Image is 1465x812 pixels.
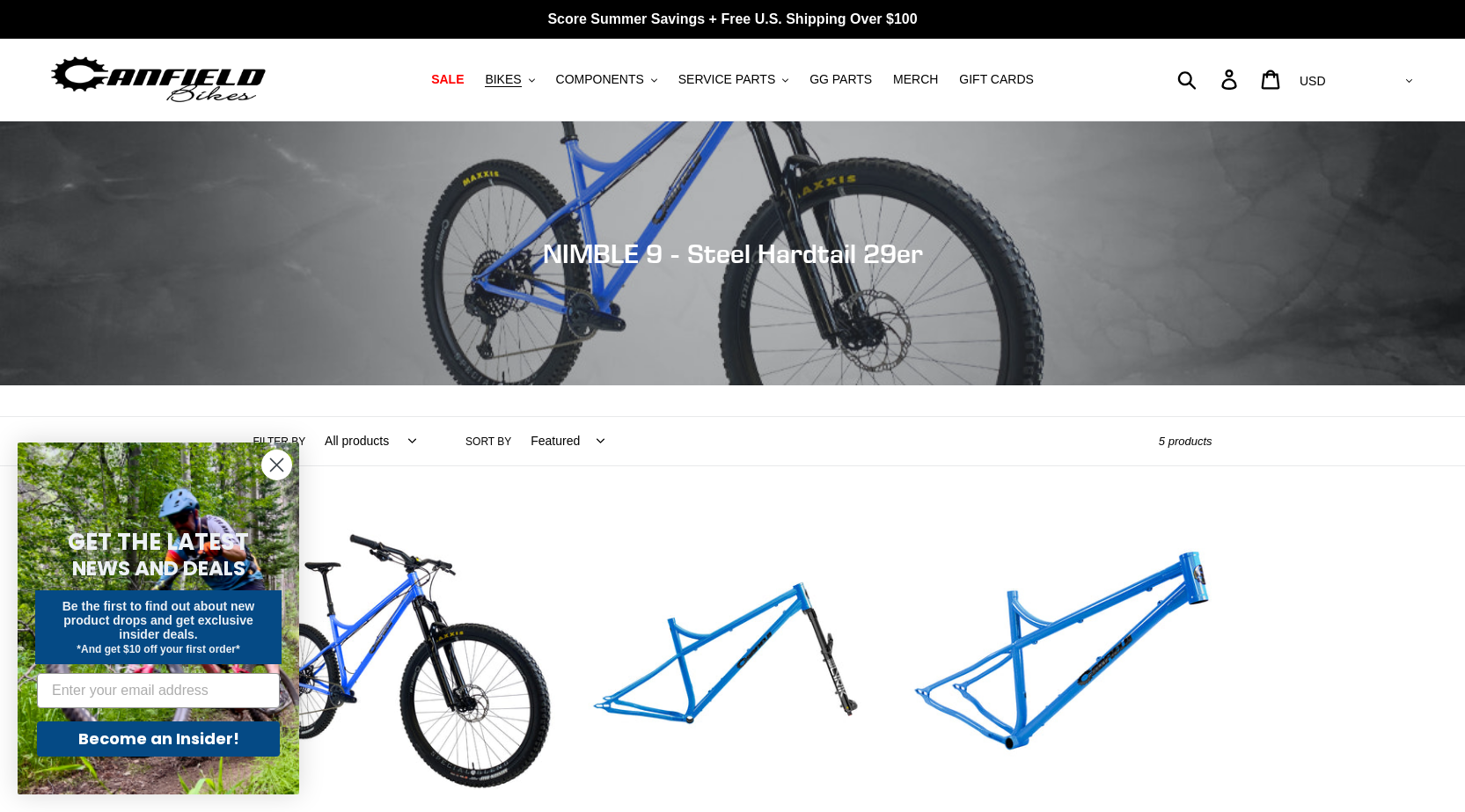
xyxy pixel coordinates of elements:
[77,643,239,655] span: *And get $10 off your first order*
[37,721,280,757] button: Become an Insider!
[431,72,464,87] span: SALE
[801,68,881,91] a: GG PARTS
[809,72,872,87] span: GG PARTS
[261,450,292,480] button: Close dialog
[62,599,255,641] span: Be the first to find out about new product drops and get exclusive insider deals.
[48,52,268,107] img: Canfield Bikes
[1187,60,1232,99] input: Search
[959,72,1034,87] span: GIFT CARDS
[1159,435,1212,448] span: 5 products
[68,526,249,558] span: GET THE LATEST
[37,673,280,708] input: Enter your email address
[678,72,775,87] span: SERVICE PARTS
[670,68,797,91] button: SERVICE PARTS
[556,72,644,87] span: COMPONENTS
[72,554,245,582] span: NEWS AND DEALS
[485,72,521,87] span: BIKES
[543,238,923,269] span: NIMBLE 9 - Steel Hardtail 29er
[950,68,1043,91] a: GIFT CARDS
[884,68,947,91] a: MERCH
[476,68,543,91] button: BIKES
[893,72,938,87] span: MERCH
[547,68,666,91] button: COMPONENTS
[465,434,511,450] label: Sort by
[422,68,472,91] a: SALE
